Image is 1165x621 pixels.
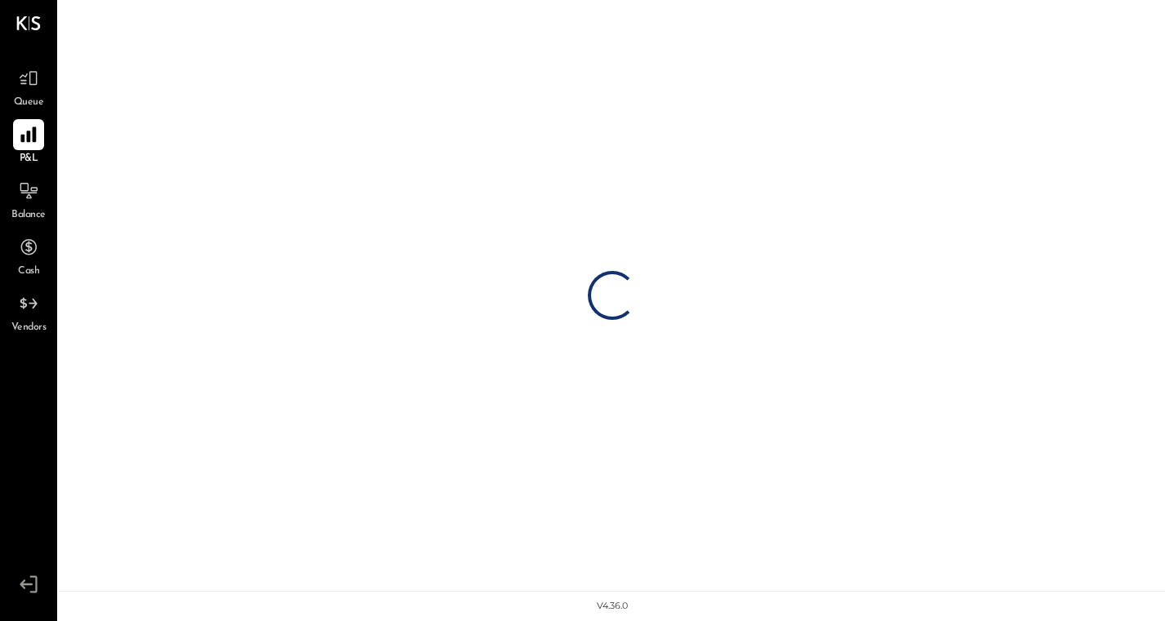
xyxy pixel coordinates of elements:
[14,95,44,110] span: Queue
[20,152,38,166] span: P&L
[1,232,56,279] a: Cash
[1,288,56,335] a: Vendors
[11,321,47,335] span: Vendors
[597,600,628,613] div: v 4.36.0
[18,264,39,279] span: Cash
[11,208,46,223] span: Balance
[1,119,56,166] a: P&L
[1,175,56,223] a: Balance
[1,63,56,110] a: Queue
